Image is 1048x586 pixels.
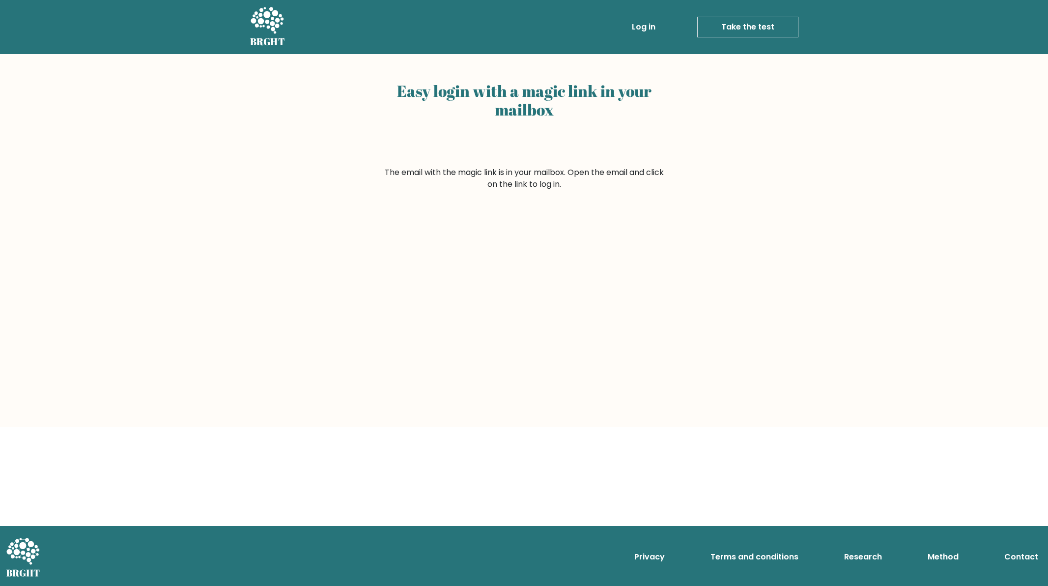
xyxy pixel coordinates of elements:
[628,17,659,37] a: Log in
[840,547,886,567] a: Research
[250,36,285,48] h5: BRGHT
[383,167,666,190] form: The email with the magic link is in your mailbox. Open the email and click on the link to log in.
[1000,547,1042,567] a: Contact
[383,82,666,119] h2: Easy login with a magic link in your mailbox
[250,4,285,50] a: BRGHT
[630,547,669,567] a: Privacy
[707,547,802,567] a: Terms and conditions
[697,17,798,37] a: Take the test
[924,547,963,567] a: Method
